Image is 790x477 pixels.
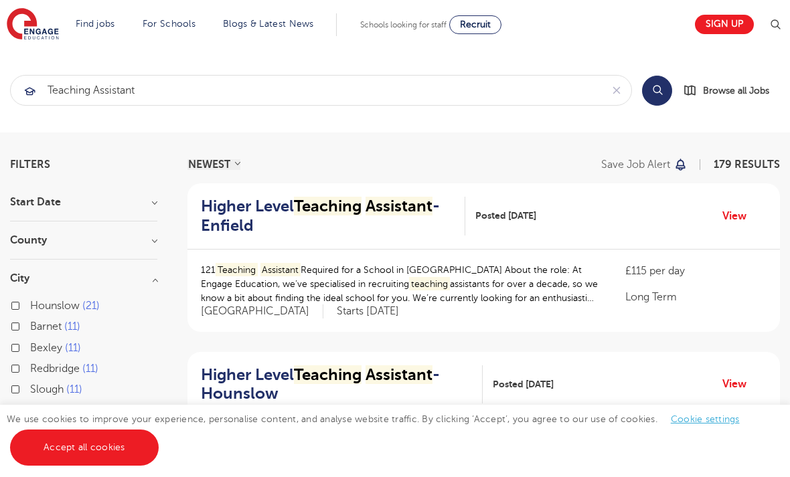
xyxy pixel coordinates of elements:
input: Submit [11,76,601,105]
p: £115 per day [625,263,767,279]
h3: County [10,235,157,246]
mark: Assistant [260,263,301,277]
mark: teaching [409,277,450,291]
a: Higher LevelTeaching Assistant- Hounslow [201,365,483,404]
button: Search [642,76,672,106]
span: 11 [82,363,98,375]
span: Bexley [30,342,62,354]
span: 11 [66,383,82,395]
span: Posted [DATE] [493,377,554,391]
span: Barnet [30,320,62,332]
span: Recruit [460,19,491,29]
span: We use cookies to improve your experience, personalise content, and analyse website traffic. By c... [7,414,753,452]
span: Schools looking for staff [360,20,447,29]
span: Slough [30,383,64,395]
mark: Teaching [216,263,258,277]
a: Sign up [695,15,754,34]
span: Browse all Jobs [703,83,769,98]
input: Hounslow 21 [30,300,39,308]
a: Find jobs [76,19,115,29]
a: Browse all Jobs [683,83,780,98]
a: View [722,375,757,393]
button: Clear [601,76,631,105]
a: For Schools [143,19,195,29]
p: Starts [DATE] [337,304,399,318]
a: Higher LevelTeaching Assistant- Enfield [201,197,465,235]
p: Long Term [625,289,767,305]
a: Recruit [449,15,501,34]
span: 11 [64,320,80,332]
input: Slough 11 [30,383,39,392]
img: Engage Education [7,8,59,41]
span: Redbridge [30,363,80,375]
input: Redbridge 11 [30,363,39,371]
span: Posted [DATE] [475,209,536,223]
a: Accept all cookies [10,430,159,466]
h3: City [10,273,157,284]
span: Hounslow [30,300,80,312]
p: Save job alert [601,159,670,170]
a: Cookie settings [671,414,740,424]
span: [GEOGRAPHIC_DATA] [201,304,323,318]
input: Bexley 11 [30,342,39,351]
h2: Higher Level - Enfield [201,197,455,235]
mark: Teaching [294,197,362,215]
mark: Assistant [366,197,432,215]
input: Barnet 11 [30,320,39,329]
span: 21 [82,300,100,312]
mark: Assistant [366,365,432,384]
a: View [722,207,757,225]
mark: Teaching [294,365,362,384]
span: Filters [10,159,50,170]
a: Blogs & Latest News [223,19,314,29]
span: 179 RESULTS [714,159,780,171]
h2: Higher Level - Hounslow [201,365,472,404]
button: Save job alert [601,159,688,170]
h3: Start Date [10,197,157,207]
span: 11 [65,342,81,354]
div: Submit [10,75,632,106]
p: 121 Required for a School in [GEOGRAPHIC_DATA] About the role: At Engage Education, we’ve special... [201,263,599,305]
